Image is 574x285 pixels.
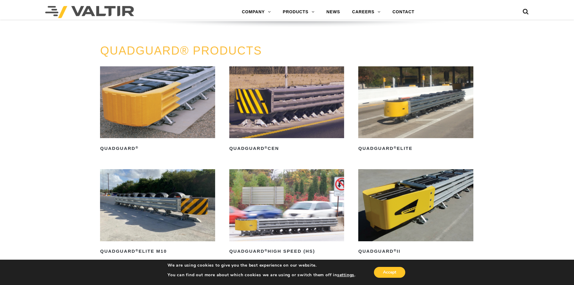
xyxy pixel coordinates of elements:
[229,66,344,153] a: QuadGuard®CEN
[337,272,354,278] button: settings
[277,6,321,18] a: PRODUCTS
[358,144,473,153] h2: QuadGuard Elite
[168,263,356,268] p: We are using cookies to give you the best experience on our website.
[320,6,346,18] a: NEWS
[100,44,262,57] a: QUADGUARD® PRODUCTS
[229,169,344,256] a: QuadGuard®High Speed (HS)
[168,272,356,278] p: You can find out more about which cookies we are using or switch them off in .
[358,66,473,153] a: QuadGuard®Elite
[100,66,215,153] a: QuadGuard®
[394,249,397,252] sup: ®
[229,247,344,256] h2: QuadGuard High Speed (HS)
[45,6,134,18] img: Valtir
[374,267,405,278] button: Accept
[100,169,215,256] a: QuadGuard®Elite M10
[100,144,215,153] h2: QuadGuard
[136,146,139,149] sup: ®
[100,247,215,256] h2: QuadGuard Elite M10
[394,146,397,149] sup: ®
[265,146,268,149] sup: ®
[358,169,473,256] a: QuadGuard®II
[236,6,277,18] a: COMPANY
[136,249,139,252] sup: ®
[358,247,473,256] h2: QuadGuard II
[346,6,387,18] a: CAREERS
[265,249,268,252] sup: ®
[229,144,344,153] h2: QuadGuard CEN
[386,6,420,18] a: CONTACT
